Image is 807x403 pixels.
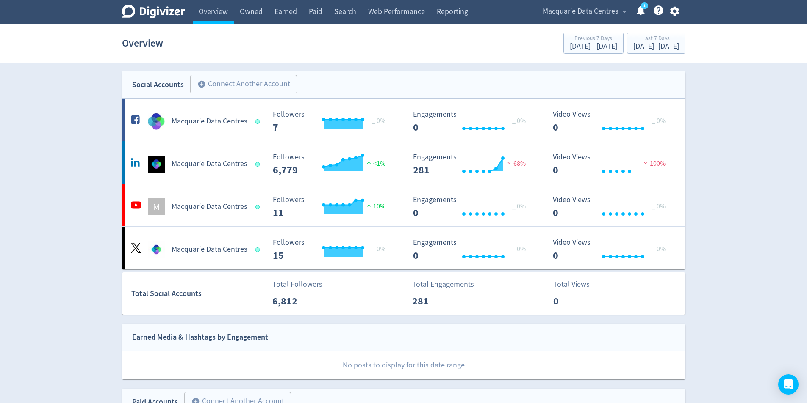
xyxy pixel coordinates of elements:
div: [DATE] - [DATE] [633,43,679,50]
div: M [148,198,165,215]
span: _ 0% [652,245,666,253]
span: <1% [365,159,385,168]
a: MMacquarie Data Centres Followers --- Followers 11 10% Engagements 0 Engagements 0 _ 0% Video Vie... [122,184,685,226]
a: 1 [641,2,648,9]
svg: Followers --- [269,239,396,261]
svg: Engagements 0 [409,239,536,261]
span: _ 0% [372,117,385,125]
svg: Followers --- [269,153,396,175]
svg: Video Views 0 [549,196,676,218]
img: Macquarie Data Centres undefined [148,156,165,173]
span: 10% [365,202,385,211]
span: Data last synced: 3 Sep 2025, 12:01am (AEST) [255,205,262,209]
span: _ 0% [512,202,526,211]
img: Macquarie Data Centres undefined [148,241,165,258]
button: Previous 7 Days[DATE] - [DATE] [563,33,624,54]
button: Macquarie Data Centres [540,5,629,18]
svg: Engagements 281 [409,153,536,175]
p: No posts to display for this date range [122,351,685,379]
h5: Macquarie Data Centres [172,116,247,126]
img: positive-performance.svg [365,202,373,208]
div: Last 7 Days [633,36,679,43]
p: Total Followers [272,279,322,290]
span: _ 0% [652,117,666,125]
div: [DATE] - [DATE] [570,43,617,50]
img: negative-performance.svg [641,159,650,166]
a: Connect Another Account [184,76,297,93]
img: negative-performance.svg [505,159,513,166]
img: positive-performance.svg [365,159,373,166]
span: Data last synced: 3 Sep 2025, 7:02am (AEST) [255,247,262,252]
div: Social Accounts [132,79,184,91]
div: Total Social Accounts [131,288,266,300]
svg: Video Views 0 [549,110,676,133]
h5: Macquarie Data Centres [172,202,247,212]
img: Macquarie Data Centres undefined [148,113,165,130]
a: Macquarie Data Centres undefinedMacquarie Data Centres Followers --- Followers 6,779 <1% Engageme... [122,141,685,184]
text: 1 [643,3,645,9]
svg: Followers --- [269,196,396,218]
p: 0 [553,293,602,309]
div: Earned Media & Hashtags by Engagement [132,331,268,343]
div: Open Intercom Messenger [778,374,799,395]
a: Macquarie Data Centres undefinedMacquarie Data Centres Followers --- _ 0% Followers 7 Engagements... [122,99,685,141]
div: Previous 7 Days [570,36,617,43]
span: _ 0% [652,202,666,211]
span: Data last synced: 3 Sep 2025, 12:02am (AEST) [255,162,262,167]
svg: Followers --- [269,110,396,133]
button: Last 7 Days[DATE]- [DATE] [627,33,685,54]
h5: Macquarie Data Centres [172,244,247,255]
span: Macquarie Data Centres [543,5,618,18]
h5: Macquarie Data Centres [172,159,247,169]
h1: Overview [122,30,163,57]
p: Total Engagements [412,279,474,290]
span: _ 0% [372,245,385,253]
span: 100% [641,159,666,168]
button: Connect Another Account [190,75,297,93]
span: _ 0% [512,245,526,253]
svg: Video Views 0 [549,153,676,175]
svg: Video Views 0 [549,239,676,261]
span: 68% [505,159,526,168]
span: expand_more [621,8,628,15]
a: Macquarie Data Centres undefinedMacquarie Data Centres Followers --- _ 0% Followers 15 Engagement... [122,227,685,269]
p: 6,812 [272,293,321,309]
span: add_circle [197,80,206,88]
svg: Engagements 0 [409,196,536,218]
span: Data last synced: 3 Sep 2025, 10:02am (AEST) [255,119,262,124]
span: _ 0% [512,117,526,125]
p: Total Views [553,279,602,290]
p: 281 [412,293,461,309]
svg: Engagements 0 [409,110,536,133]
